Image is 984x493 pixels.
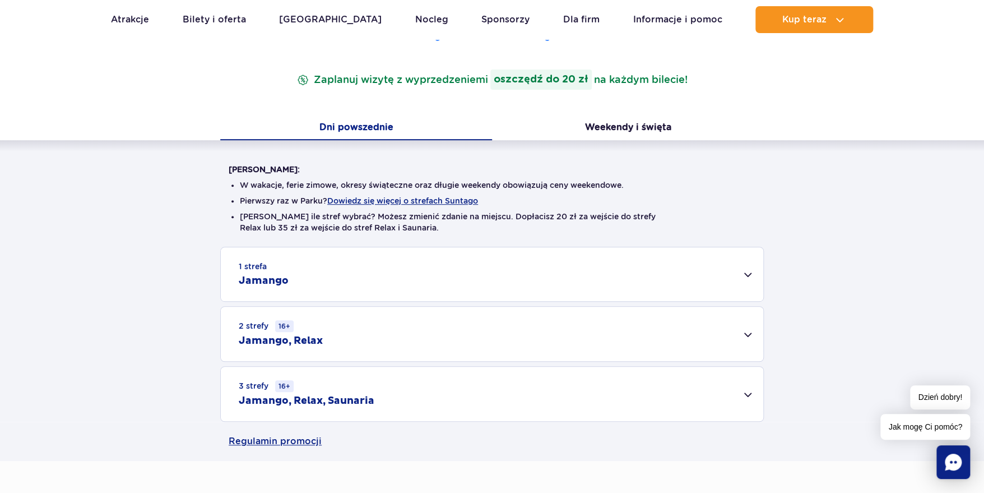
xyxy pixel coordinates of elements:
a: Atrakcje [111,6,149,33]
a: Nocleg [415,6,448,33]
a: Informacje i pomoc [633,6,722,33]
a: Regulamin promocji [229,422,755,461]
small: 2 strefy [239,320,294,332]
span: Dzień dobry! [910,385,970,409]
span: Kup teraz [782,15,826,25]
span: Jak mogę Ci pomóc? [880,414,970,440]
li: Pierwszy raz w Parku? [240,195,744,206]
p: Zaplanuj wizytę z wyprzedzeniem na każdym bilecie! [295,70,690,90]
strong: oszczędź do 20 zł [490,70,592,90]
button: Dowiedz się więcej o strefach Suntago [327,196,478,205]
small: 16+ [275,320,294,332]
a: Dla firm [563,6,600,33]
a: Sponsorzy [481,6,530,33]
h2: Jamango [239,274,289,288]
strong: [PERSON_NAME]: [229,165,300,174]
h2: Jamango, Relax, Saunaria [239,394,374,408]
button: Weekendy i święta [492,117,764,140]
small: 3 strefy [239,380,294,392]
li: [PERSON_NAME] ile stref wybrać? Możesz zmienić zdanie na miejscu. Dopłacisz 20 zł za wejście do s... [240,211,744,233]
button: Dni powszednie [220,117,492,140]
li: W wakacje, ferie zimowe, okresy świąteczne oraz długie weekendy obowiązują ceny weekendowe. [240,179,744,191]
div: Chat [936,445,970,479]
small: 16+ [275,380,294,392]
a: Bilety i oferta [183,6,246,33]
small: 1 strefa [239,261,267,272]
a: [GEOGRAPHIC_DATA] [279,6,382,33]
button: Kup teraz [755,6,873,33]
h2: Jamango, Relax [239,334,323,348]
